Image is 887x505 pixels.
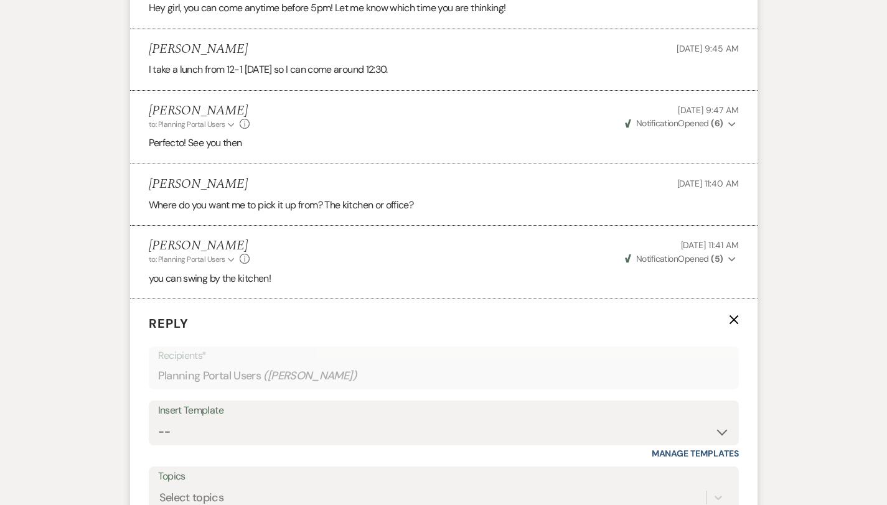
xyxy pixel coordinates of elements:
button: to: Planning Portal Users [149,119,237,130]
div: Insert Template [158,402,730,420]
span: Notification [636,118,678,129]
p: I take a lunch from 12-1 [DATE] so I can come around 12:30. [149,62,739,78]
span: [DATE] 9:47 AM [678,104,738,116]
span: Opened [625,118,723,129]
button: to: Planning Portal Users [149,254,237,265]
label: Topics [158,468,730,486]
strong: ( 5 ) [711,253,723,264]
p: you can swing by the kitchen! [149,271,739,287]
a: Manage Templates [652,448,739,459]
span: [DATE] 11:41 AM [681,239,739,251]
strong: ( 6 ) [711,118,723,129]
span: [DATE] 11:40 AM [677,178,739,189]
span: to: Planning Portal Users [149,119,225,129]
span: to: Planning Portal Users [149,254,225,264]
p: Perfecto! See you then [149,135,739,151]
h5: [PERSON_NAME] [149,103,250,119]
button: NotificationOpened (5) [623,253,739,266]
button: NotificationOpened (6) [623,117,739,130]
span: Reply [149,315,189,331]
h5: [PERSON_NAME] [149,238,250,254]
h5: [PERSON_NAME] [149,42,248,57]
span: Opened [625,253,723,264]
span: Notification [636,253,678,264]
div: Planning Portal Users [158,364,730,388]
p: Recipients* [158,348,730,364]
p: Where do you want me to pick it up from? The kitchen or office? [149,197,739,213]
h5: [PERSON_NAME] [149,177,248,192]
span: [DATE] 9:45 AM [677,43,738,54]
span: ( [PERSON_NAME] ) [263,368,357,384]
